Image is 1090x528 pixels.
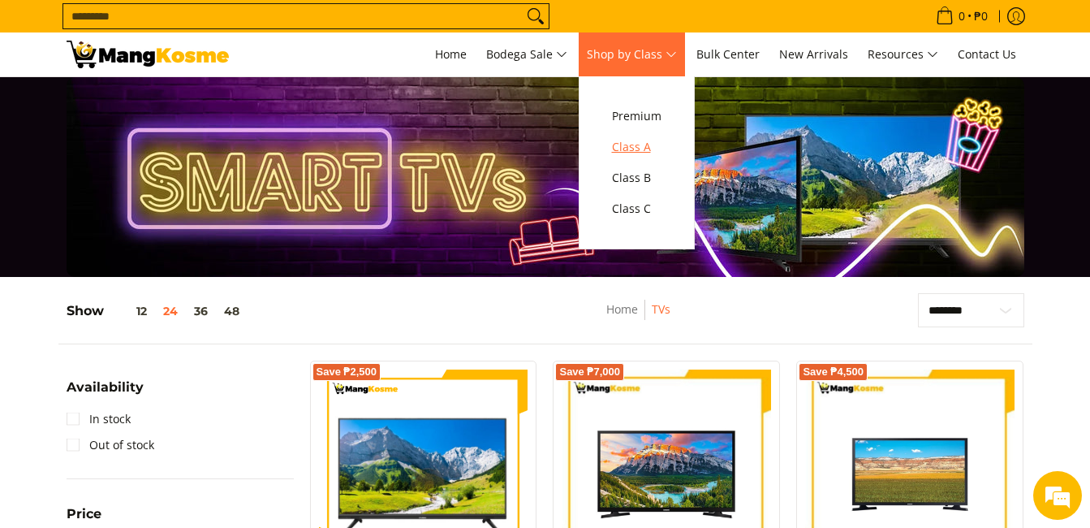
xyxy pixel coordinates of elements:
[931,7,993,25] span: •
[950,32,1024,76] a: Contact Us
[67,432,154,458] a: Out of stock
[604,101,670,132] a: Premium
[958,46,1016,62] span: Contact Us
[696,46,760,62] span: Bulk Center
[523,4,549,28] button: Search
[67,381,144,406] summary: Open
[771,32,856,76] a: New Arrivals
[612,199,661,219] span: Class C
[518,300,759,336] nav: Breadcrumbs
[604,193,670,224] a: Class C
[84,91,273,112] div: Chat with us now
[317,367,377,377] span: Save ₱2,500
[186,305,216,318] button: 36
[604,132,670,162] a: Class A
[606,301,638,317] a: Home
[779,46,848,62] span: New Arrivals
[486,45,567,65] span: Bodega Sale
[803,367,864,377] span: Save ₱4,500
[67,381,144,394] span: Availability
[587,45,677,65] span: Shop by Class
[559,367,620,377] span: Save ₱7,000
[860,32,946,76] a: Resources
[216,305,248,318] button: 48
[266,8,305,47] div: Minimize live chat window
[94,160,224,324] span: We're online!
[155,305,186,318] button: 24
[427,32,475,76] a: Home
[972,11,990,22] span: ₱0
[435,46,467,62] span: Home
[478,32,575,76] a: Bodega Sale
[868,45,938,65] span: Resources
[612,106,661,127] span: Premium
[104,305,155,318] button: 12
[612,168,661,188] span: Class B
[956,11,967,22] span: 0
[652,301,670,317] a: TVs
[612,137,661,158] span: Class A
[245,32,1024,76] nav: Main Menu
[67,41,229,68] img: TVs - Premium Television Brands l Mang Kosme
[67,406,131,432] a: In stock
[579,32,685,76] a: Shop by Class
[604,162,670,193] a: Class B
[8,354,309,411] textarea: Type your message and hit 'Enter'
[688,32,768,76] a: Bulk Center
[67,508,101,521] span: Price
[67,303,248,319] h5: Show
